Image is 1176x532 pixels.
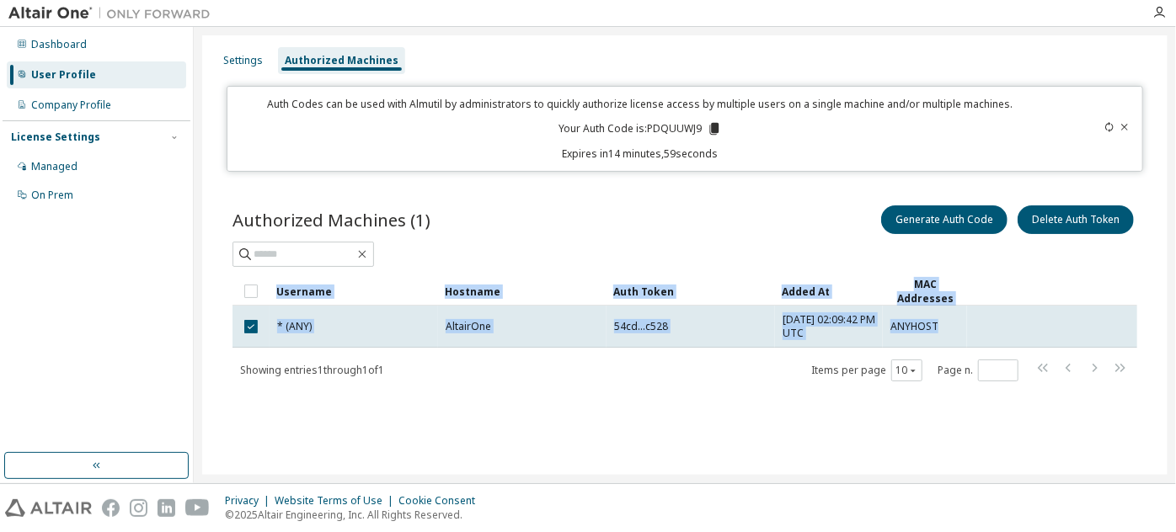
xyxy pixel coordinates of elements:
p: Expires in 14 minutes, 59 seconds [238,146,1043,161]
img: altair_logo.svg [5,499,92,517]
img: instagram.svg [130,499,147,517]
div: Authorized Machines [285,54,398,67]
div: Privacy [225,494,275,508]
div: License Settings [11,130,100,144]
span: AltairOne [446,320,491,333]
div: User Profile [31,68,96,82]
span: Authorized Machines (1) [233,208,430,231]
div: On Prem [31,189,73,202]
img: facebook.svg [102,499,120,517]
button: Generate Auth Code [881,205,1008,234]
img: Altair One [8,5,219,22]
span: Page n. [938,359,1018,381]
div: Settings [223,54,263,67]
div: MAC Addresses [890,277,960,306]
button: 10 [895,364,918,377]
p: © 2025 Altair Engineering, Inc. All Rights Reserved. [225,508,485,522]
span: ANYHOST [890,320,938,333]
span: 54cd...c528 [614,320,668,333]
span: * (ANY) [277,320,312,333]
div: Dashboard [31,38,87,51]
span: Items per page [811,359,922,381]
div: Website Terms of Use [275,494,398,508]
p: Your Auth Code is: PDQUUWJ9 [559,121,722,136]
div: Company Profile [31,98,111,112]
div: Username [276,278,431,305]
p: Auth Codes can be used with Almutil by administrators to quickly authorize license access by mult... [238,97,1043,111]
div: Managed [31,160,78,173]
div: Auth Token [613,278,768,305]
img: youtube.svg [185,499,210,517]
div: Hostname [445,278,600,305]
button: Delete Auth Token [1018,205,1134,234]
span: Showing entries 1 through 1 of 1 [240,363,384,377]
div: Added At [782,278,876,305]
div: Cookie Consent [398,494,485,508]
img: linkedin.svg [158,499,175,517]
span: [DATE] 02:09:42 PM UTC [783,313,875,340]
